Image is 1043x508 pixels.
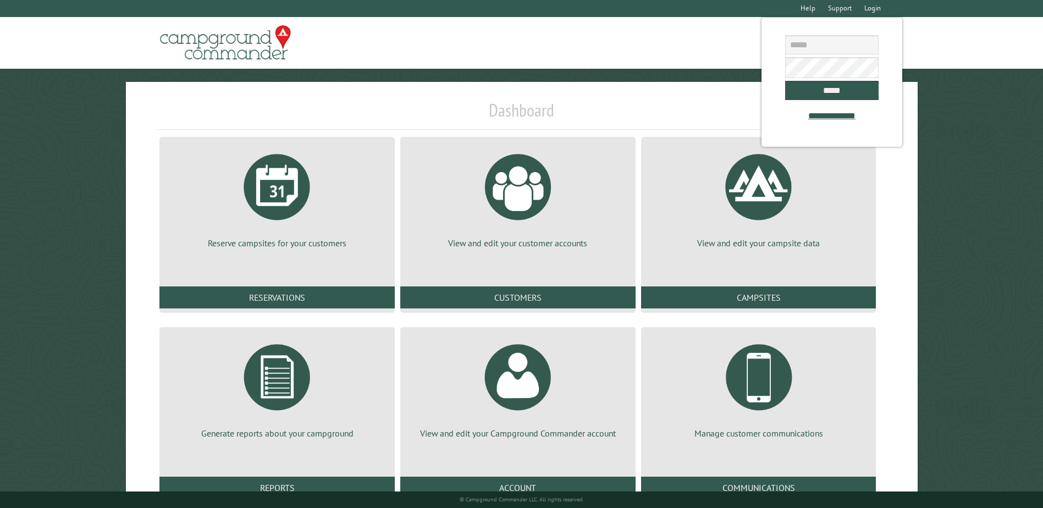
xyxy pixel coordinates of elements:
[641,286,876,308] a: Campsites
[173,237,382,249] p: Reserve campsites for your customers
[413,146,622,249] a: View and edit your customer accounts
[460,496,584,503] small: © Campground Commander LLC. All rights reserved.
[413,237,622,249] p: View and edit your customer accounts
[400,286,636,308] a: Customers
[173,336,382,439] a: Generate reports about your campground
[654,146,863,249] a: View and edit your campsite data
[413,427,622,439] p: View and edit your Campground Commander account
[173,427,382,439] p: Generate reports about your campground
[654,427,863,439] p: Manage customer communications
[641,477,876,499] a: Communications
[654,237,863,249] p: View and edit your campsite data
[159,286,395,308] a: Reservations
[400,477,636,499] a: Account
[654,336,863,439] a: Manage customer communications
[413,336,622,439] a: View and edit your Campground Commander account
[159,477,395,499] a: Reports
[157,21,294,64] img: Campground Commander
[173,146,382,249] a: Reserve campsites for your customers
[157,100,886,130] h1: Dashboard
